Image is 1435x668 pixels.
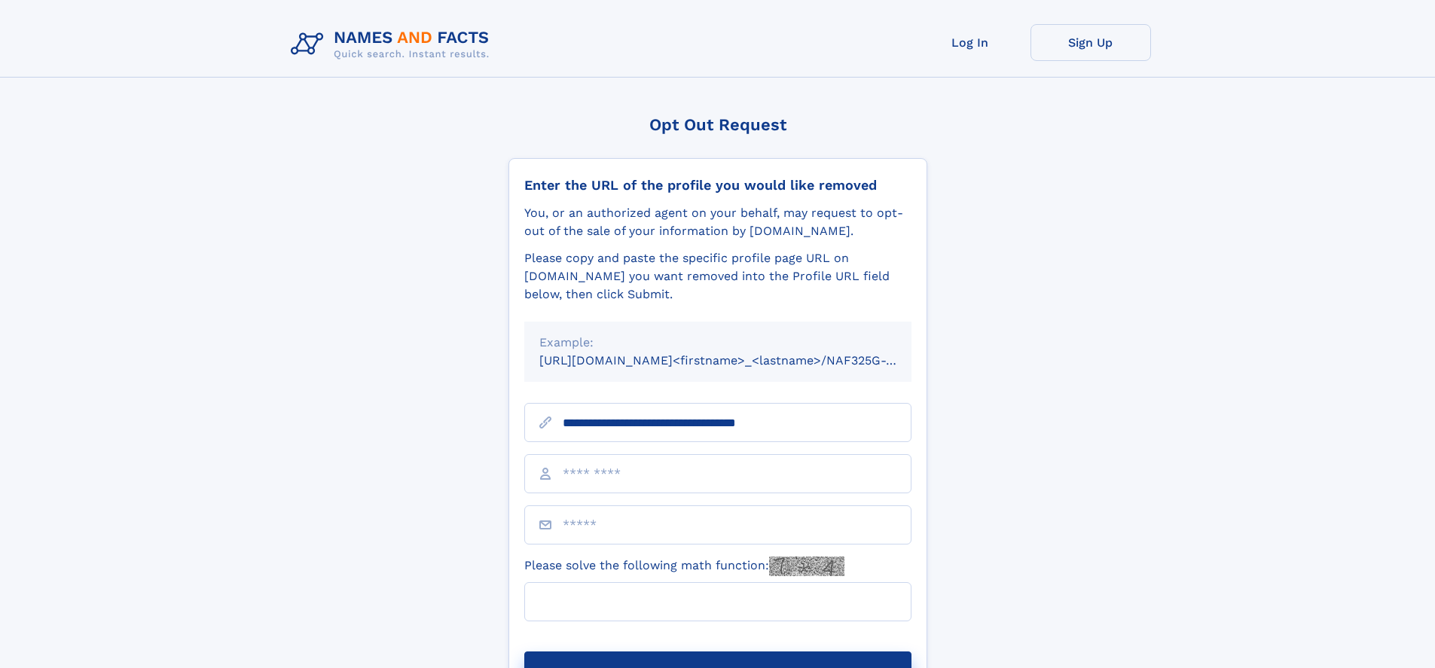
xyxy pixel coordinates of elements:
small: [URL][DOMAIN_NAME]<firstname>_<lastname>/NAF325G-xxxxxxxx [539,353,940,368]
div: Please copy and paste the specific profile page URL on [DOMAIN_NAME] you want removed into the Pr... [524,249,911,303]
a: Log In [910,24,1030,61]
label: Please solve the following math function: [524,557,844,576]
div: You, or an authorized agent on your behalf, may request to opt-out of the sale of your informatio... [524,204,911,240]
a: Sign Up [1030,24,1151,61]
div: Example: [539,334,896,352]
img: Logo Names and Facts [285,24,502,65]
div: Enter the URL of the profile you would like removed [524,177,911,194]
div: Opt Out Request [508,115,927,134]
